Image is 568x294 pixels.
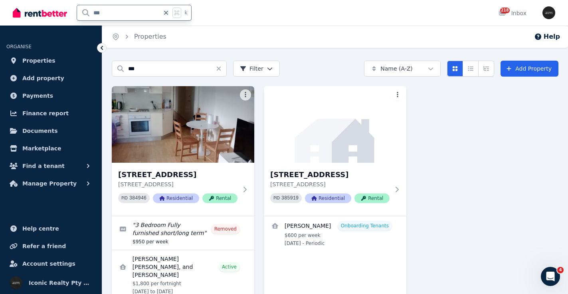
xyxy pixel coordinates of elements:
[463,61,479,77] button: Compact list view
[6,105,95,121] a: Finance report
[6,53,95,69] a: Properties
[112,86,254,216] a: 3/50 Bellevue Rd, Bellevue Hill - 71[STREET_ADDRESS][STREET_ADDRESS]PID 384946ResidentialRental
[233,61,280,77] button: Filter
[364,61,441,77] button: Name (A-Z)
[264,216,406,251] a: View details for Andrew McKenna
[6,44,32,49] span: ORGANISE
[10,276,22,289] img: Iconic Realty Pty Ltd
[22,224,59,233] span: Help centre
[6,88,95,104] a: Payments
[240,65,263,73] span: Filter
[6,158,95,174] button: Find a tenant
[305,193,351,203] span: Residential
[6,123,95,139] a: Documents
[118,180,237,188] p: [STREET_ADDRESS]
[500,8,510,13] span: 218
[542,6,555,19] img: Iconic Realty Pty Ltd
[22,56,55,65] span: Properties
[240,89,251,101] button: More options
[392,89,403,101] button: More options
[270,180,390,188] p: [STREET_ADDRESS]
[134,33,166,40] a: Properties
[121,196,128,200] small: PID
[202,193,237,203] span: Rental
[6,256,95,272] a: Account settings
[541,267,560,286] iframe: Intercom live chat
[281,195,299,201] code: 385919
[354,193,390,203] span: Rental
[6,221,95,237] a: Help centre
[499,9,526,17] div: Inbox
[478,61,494,77] button: Expanded list view
[447,61,463,77] button: Card view
[6,238,95,254] a: Refer a friend
[6,140,95,156] a: Marketplace
[118,169,237,180] h3: [STREET_ADDRESS]
[129,195,146,201] code: 384946
[380,65,413,73] span: Name (A-Z)
[264,86,406,216] a: 3/56 Hopewell St, Paddington - 45[STREET_ADDRESS][STREET_ADDRESS]PID 385919ResidentialRental
[6,176,95,191] button: Manage Property
[22,73,64,83] span: Add property
[273,196,280,200] small: PID
[22,241,66,251] span: Refer a friend
[6,70,95,86] a: Add property
[22,179,77,188] span: Manage Property
[13,7,67,19] img: RentBetter
[29,278,92,288] span: Iconic Realty Pty Ltd
[557,267,564,273] span: 4
[153,193,199,203] span: Residential
[22,144,61,153] span: Marketplace
[216,61,227,77] button: Clear search
[22,161,65,171] span: Find a tenant
[534,32,560,41] button: Help
[22,109,69,118] span: Finance report
[102,26,176,48] nav: Breadcrumb
[501,61,558,77] a: Add Property
[112,86,254,163] img: 3/50 Bellevue Rd, Bellevue Hill - 71
[112,216,254,250] a: Edit listing: 3 Bedroom Fully furnished short/long term
[22,91,53,101] span: Payments
[184,10,187,16] span: k
[22,259,75,268] span: Account settings
[22,126,58,136] span: Documents
[264,86,406,163] img: 3/56 Hopewell St, Paddington - 45
[270,169,390,180] h3: [STREET_ADDRESS]
[447,61,494,77] div: View options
